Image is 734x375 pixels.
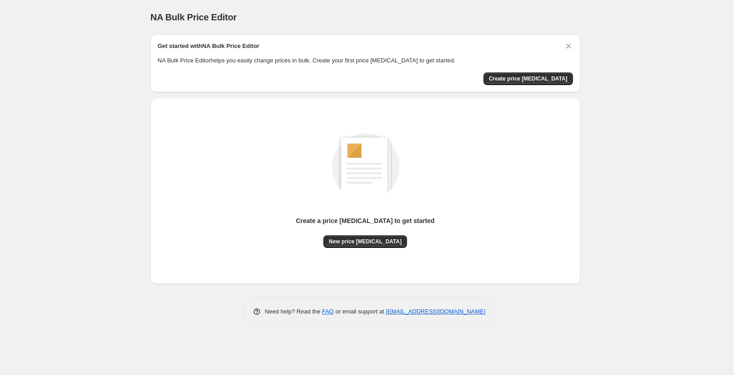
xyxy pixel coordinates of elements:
span: NA Bulk Price Editor [151,12,237,22]
h2: Get started with NA Bulk Price Editor [158,42,260,51]
a: FAQ [322,308,334,315]
button: New price [MEDICAL_DATA] [323,235,407,248]
a: [EMAIL_ADDRESS][DOMAIN_NAME] [386,308,485,315]
span: Need help? Read the [265,308,322,315]
p: NA Bulk Price Editor helps you easily change prices in bulk. Create your first price [MEDICAL_DAT... [158,56,573,65]
button: Dismiss card [564,42,573,51]
span: Create price [MEDICAL_DATA] [489,75,568,82]
button: Create price change job [483,72,573,85]
span: or email support at [334,308,386,315]
span: New price [MEDICAL_DATA] [329,238,402,245]
p: Create a price [MEDICAL_DATA] to get started [296,216,435,225]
